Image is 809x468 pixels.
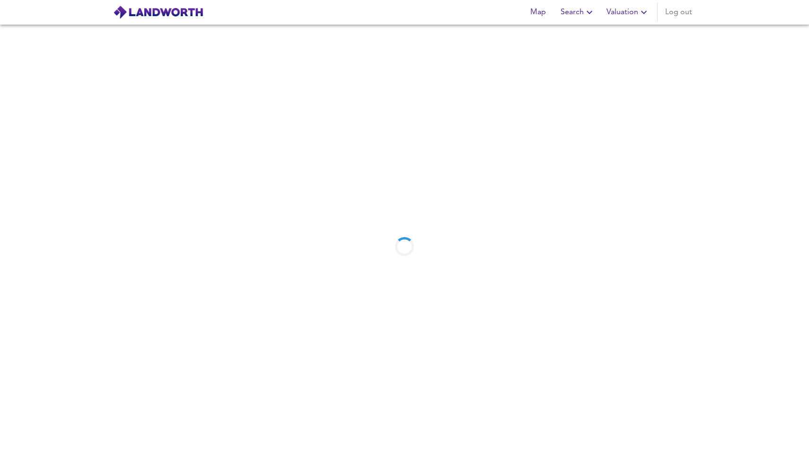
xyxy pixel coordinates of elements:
[603,3,653,22] button: Valuation
[561,6,595,19] span: Search
[607,6,650,19] span: Valuation
[523,3,553,22] button: Map
[665,6,692,19] span: Log out
[113,5,203,19] img: logo
[661,3,696,22] button: Log out
[557,3,599,22] button: Search
[527,6,549,19] span: Map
